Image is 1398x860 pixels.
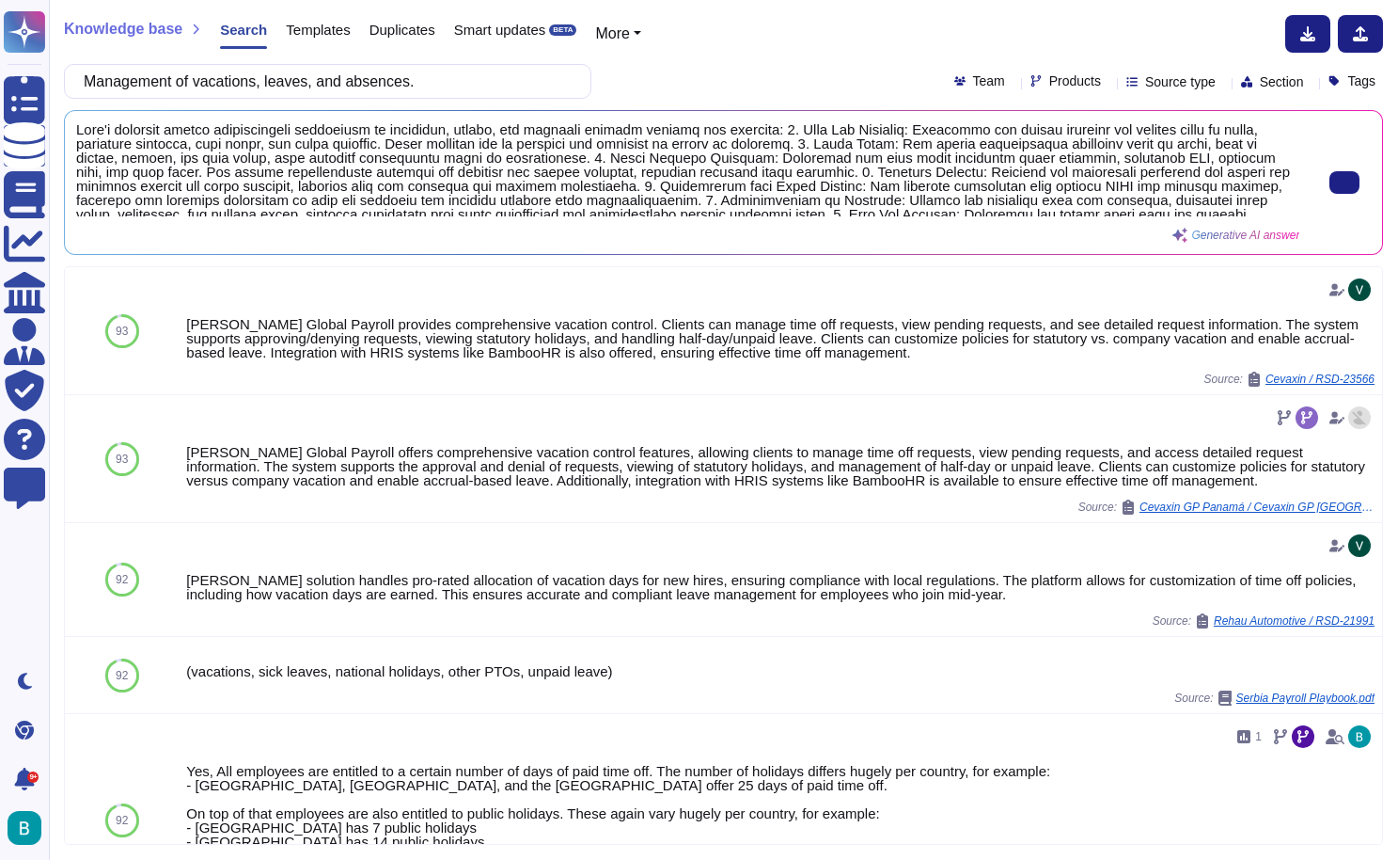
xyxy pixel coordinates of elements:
[1348,534,1371,557] img: user
[1145,75,1216,88] span: Source type
[1236,693,1374,704] span: Serbia Payroll Playbook.pdf
[286,23,350,37] span: Templates
[76,122,1299,216] span: Lore'i dolorsit ametco adipiscingeli seddoeiusm te incididun, utlabo, etd magnaali enimadm veniam...
[369,23,435,37] span: Duplicates
[1191,230,1299,241] span: Generative AI answer
[1174,691,1374,706] span: Source:
[116,574,128,585] span: 92
[27,772,39,783] div: 9+
[186,573,1374,601] div: [PERSON_NAME] solution handles pro-rated allocation of vacation days for new hires, ensuring comp...
[454,23,546,37] span: Smart updates
[186,445,1374,487] div: [PERSON_NAME] Global Payroll offers comprehensive vacation control features, allowing clients to ...
[1348,725,1371,748] img: user
[8,811,41,845] img: user
[1348,406,1371,429] img: user
[1049,74,1101,88] span: Products
[595,25,629,41] span: More
[1078,500,1374,515] span: Source:
[1214,615,1374,627] span: Rehau Automotive / RSD-21991
[64,22,182,37] span: Knowledge base
[973,74,1005,88] span: Team
[1204,372,1374,387] span: Source:
[1255,731,1262,742] span: 1
[186,664,1374,678] div: (vacations, sick leaves, national holidays, other PTOs, unpaid leave)
[4,807,55,849] button: user
[116,326,128,337] span: 93
[220,23,267,37] span: Search
[1139,502,1374,513] span: Cevaxin GP Panamá / Cevaxin GP [GEOGRAPHIC_DATA]
[1260,75,1304,88] span: Section
[1347,74,1375,88] span: Tags
[186,317,1374,359] div: [PERSON_NAME] Global Payroll provides comprehensive vacation control. Clients can manage time off...
[1265,374,1374,385] span: Cevaxin / RSD-23566
[595,23,641,45] button: More
[116,670,128,681] span: 92
[549,24,576,36] div: BETA
[116,454,128,465] span: 93
[116,815,128,826] span: 92
[1348,279,1371,301] img: user
[1153,613,1374,629] span: Source:
[74,65,572,98] input: Search a question or template...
